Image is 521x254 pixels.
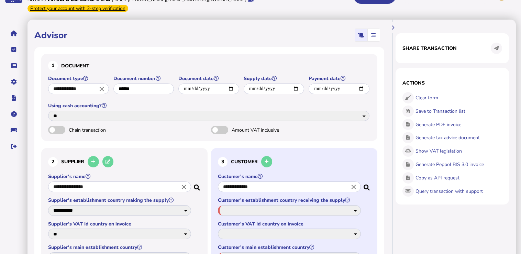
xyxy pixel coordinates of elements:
button: Data manager [7,58,21,73]
label: Document number [113,75,175,82]
button: Edit selected supplier in the database [102,156,114,167]
i: Close [350,183,357,190]
h3: Supplier [48,155,201,168]
button: Add a new customer to the database [261,156,273,167]
i: Search for a dummy customer [364,183,370,188]
h1: Advisor [34,29,67,41]
h1: Share transaction [402,45,457,52]
h1: Actions [402,80,502,86]
button: Hide [387,22,398,33]
div: From Oct 1, 2025, 2-step verification will be required to login. Set it up now... [27,5,128,12]
div: 3 [218,157,228,167]
span: Amount VAT inclusive [232,127,304,133]
label: Customer's main establishment country [218,244,362,251]
label: Customer's establishment country receiving the supply [218,197,362,203]
label: Using cash accounting? [48,102,370,109]
label: Document date [178,75,240,82]
i: Search for a dummy seller [194,183,201,188]
label: Payment date [309,75,370,82]
button: Manage settings [7,75,21,89]
label: Customer's name [218,173,362,180]
button: Sign out [7,139,21,154]
mat-button-toggle: Stepper view [367,29,380,41]
label: Supplier's VAT Id country on invoice [48,221,192,227]
label: Supplier's establishment country making the supply [48,197,192,203]
div: 2 [48,157,58,167]
label: Customer's VAT Id country on invoice [218,221,362,227]
button: Share transaction [491,43,502,54]
label: Supply date [244,75,306,82]
button: Raise a support ticket [7,123,21,137]
i: Close [98,85,106,92]
button: Tasks [7,42,21,57]
h3: Document [48,61,370,70]
button: Developer hub links [7,91,21,105]
label: Supplier's name [48,173,192,180]
app-field: Select a document type [48,75,110,99]
label: Document type [48,75,110,82]
mat-button-toggle: Classic scrolling page view [355,29,367,41]
button: Add a new supplier to the database [88,156,99,167]
div: 1 [48,61,58,70]
button: Help pages [7,107,21,121]
i: Close [180,183,188,190]
span: Chain transaction [69,127,141,133]
h3: Customer [218,155,370,168]
label: Supplier's main establishment country [48,244,192,251]
button: Home [7,26,21,41]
